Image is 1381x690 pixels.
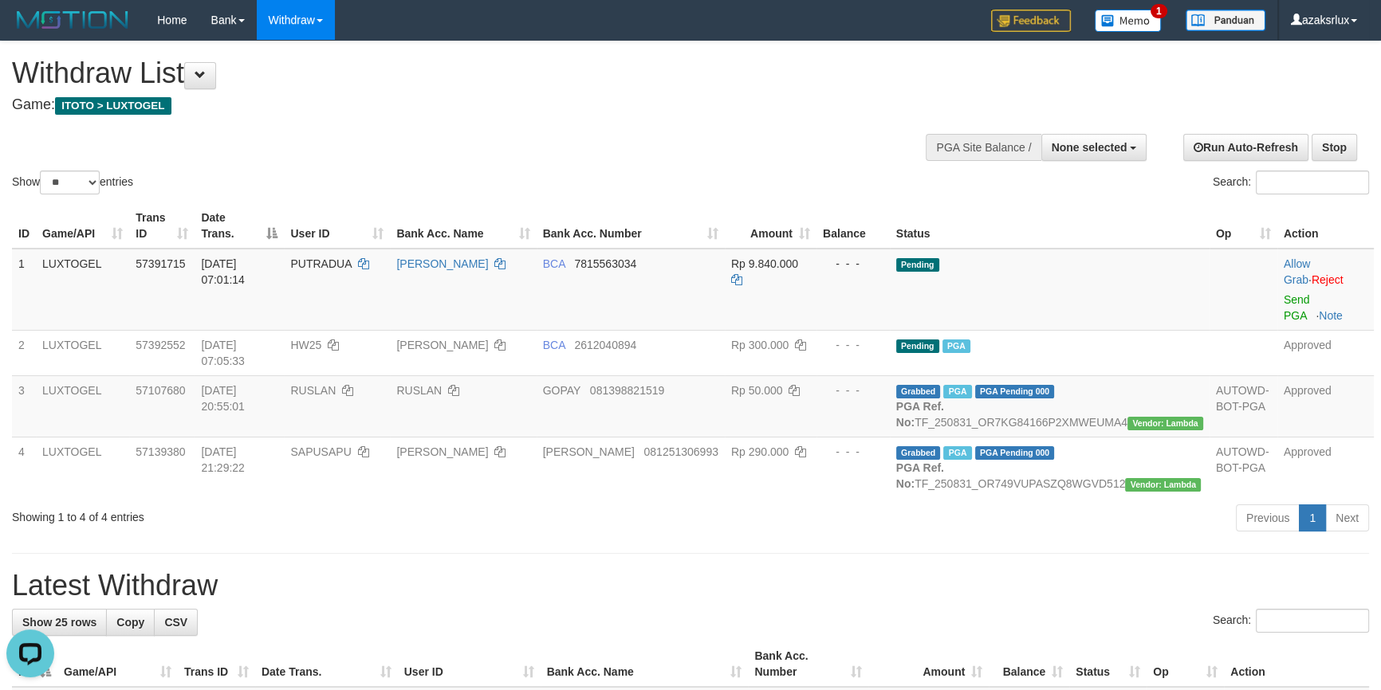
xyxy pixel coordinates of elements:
a: Reject [1312,273,1344,286]
div: - - - [823,256,883,272]
th: Balance: activate to sort column ascending [989,641,1069,687]
span: Rp 9.840.000 [731,257,798,270]
th: Bank Acc. Name: activate to sort column ascending [541,641,749,687]
h4: Game: [12,97,905,113]
th: Date Trans.: activate to sort column descending [195,203,284,249]
a: [PERSON_NAME] [396,257,488,270]
span: [DATE] 20:55:01 [201,384,245,413]
td: · [1277,249,1374,331]
button: Open LiveChat chat widget [6,6,54,54]
a: CSV [154,609,198,636]
b: PGA Ref. No: [896,400,944,429]
label: Show entries [12,171,133,194]
span: Copy 081398821519 to clipboard [590,384,664,397]
span: · [1284,257,1312,286]
td: LUXTOGEL [36,249,129,331]
th: Amount: activate to sort column ascending [725,203,816,249]
img: Feedback.jpg [991,10,1071,32]
td: 4 [12,437,36,498]
span: 1 [1151,4,1167,18]
a: Note [1319,309,1343,322]
span: BCA [543,339,565,351]
span: 57392552 [136,339,185,351]
th: Bank Acc. Number: activate to sort column ascending [748,641,868,687]
span: HW25 [290,339,321,351]
span: 57107680 [136,384,185,397]
h1: Latest Withdraw [12,570,1369,602]
td: LUXTOGEL [36,437,129,498]
div: - - - [823,337,883,353]
span: Copy 7815563034 to clipboard [574,257,636,270]
a: Stop [1312,134,1357,161]
span: CSV [164,616,187,629]
th: Bank Acc. Name: activate to sort column ascending [390,203,536,249]
span: RUSLAN [290,384,336,397]
span: PGA Pending [975,385,1055,398]
span: [DATE] 21:29:22 [201,445,245,474]
select: Showentries [40,171,100,194]
th: Action [1277,203,1374,249]
span: None selected [1052,141,1127,154]
td: LUXTOGEL [36,330,129,375]
td: TF_250831_OR7KG84166P2XMWEUMA4 [890,375,1210,437]
h1: Withdraw List [12,57,905,89]
a: [PERSON_NAME] [396,339,488,351]
span: 57139380 [136,445,185,458]
span: Rp 290.000 [731,445,789,458]
th: Status: activate to sort column ascending [1069,641,1147,687]
div: - - - [823,444,883,460]
a: [PERSON_NAME] [396,445,488,458]
img: panduan.png [1186,10,1265,31]
th: ID [12,203,36,249]
td: 3 [12,375,36,437]
label: Search: [1213,609,1369,633]
span: SAPUSAPU [290,445,351,458]
td: 1 [12,249,36,331]
a: Previous [1236,504,1300,531]
input: Search: [1256,171,1369,194]
span: BCA [543,257,565,270]
a: Allow Grab [1284,257,1310,286]
div: Showing 1 to 4 of 4 entries [12,503,564,525]
th: Trans ID: activate to sort column ascending [129,203,195,249]
span: 57391715 [136,257,185,270]
span: Marked by azaksrlux [943,385,971,398]
td: LUXTOGEL [36,375,129,437]
td: TF_250831_OR749VUPASZQ8WGVD512 [890,437,1210,498]
th: Bank Acc. Number: activate to sort column ascending [537,203,725,249]
a: Run Auto-Refresh [1183,134,1308,161]
span: Vendor URL: https://order7.1velocity.biz [1127,417,1203,430]
a: Show 25 rows [12,609,107,636]
span: GOPAY [543,384,580,397]
span: PGA [942,339,970,353]
div: PGA Site Balance / [926,134,1041,161]
img: MOTION_logo.png [12,8,133,32]
span: Pending [896,258,939,272]
th: Game/API: activate to sort column ascending [36,203,129,249]
td: 2 [12,330,36,375]
img: Button%20Memo.svg [1095,10,1162,32]
span: PGA Pending [975,446,1055,460]
span: Show 25 rows [22,616,96,629]
a: Next [1325,504,1369,531]
a: Copy [106,609,155,636]
td: Approved [1277,330,1374,375]
span: [DATE] 07:01:14 [201,257,245,286]
td: AUTOWD-BOT-PGA [1210,375,1277,437]
th: Action [1224,641,1369,687]
input: Search: [1256,609,1369,633]
span: Vendor URL: https://order7.1velocity.biz [1125,478,1201,492]
a: 1 [1299,504,1326,531]
th: Op: activate to sort column ascending [1210,203,1277,249]
span: [PERSON_NAME] [543,445,635,458]
span: PUTRADUA [290,257,351,270]
a: RUSLAN [396,384,442,397]
span: Grabbed [896,446,941,460]
button: None selected [1041,134,1147,161]
span: Copy [116,616,144,629]
span: Pending [896,339,939,353]
span: Rp 50.000 [731,384,783,397]
span: Marked by azaksrlux [943,446,971,460]
th: Op: activate to sort column ascending [1147,641,1224,687]
a: Send PGA [1284,293,1310,322]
